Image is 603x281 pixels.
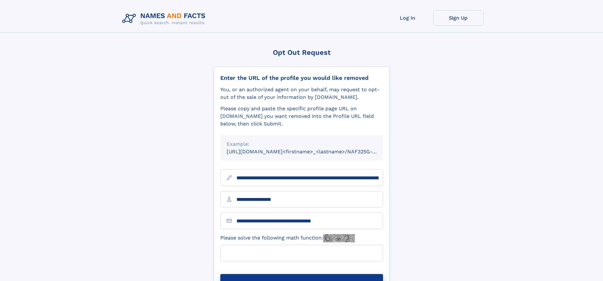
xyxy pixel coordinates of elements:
[220,105,383,128] div: Please copy and paste the specific profile page URL on [DOMAIN_NAME] you want removed into the Pr...
[227,140,377,148] div: Example:
[220,86,383,101] div: You, or an authorized agent on your behalf, may request to opt-out of the sale of your informatio...
[220,74,383,81] div: Enter the URL of the profile you would like removed
[227,149,395,155] small: [URL][DOMAIN_NAME]<firstname>_<lastname>/NAF325G-xxxxxxxx
[382,10,433,26] a: Log In
[120,10,211,27] img: Logo Names and Facts
[433,10,484,26] a: Sign Up
[214,48,390,56] div: Opt Out Request
[220,234,355,242] label: Please solve the following math function:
